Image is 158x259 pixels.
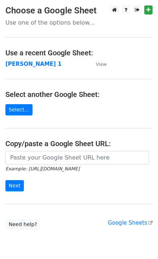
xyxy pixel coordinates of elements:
a: Google Sheets [108,220,153,226]
small: View [96,61,107,67]
h4: Use a recent Google Sheet: [5,48,153,57]
p: Use one of the options below... [5,19,153,26]
a: [PERSON_NAME] 1 [5,61,61,67]
small: Example: [URL][DOMAIN_NAME] [5,166,80,171]
h4: Select another Google Sheet: [5,90,153,99]
input: Paste your Google Sheet URL here [5,151,149,165]
a: Need help? [5,219,40,230]
input: Next [5,180,24,191]
a: View [89,61,107,67]
h4: Copy/paste a Google Sheet URL: [5,139,153,148]
h3: Choose a Google Sheet [5,5,153,16]
a: Select... [5,104,33,115]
